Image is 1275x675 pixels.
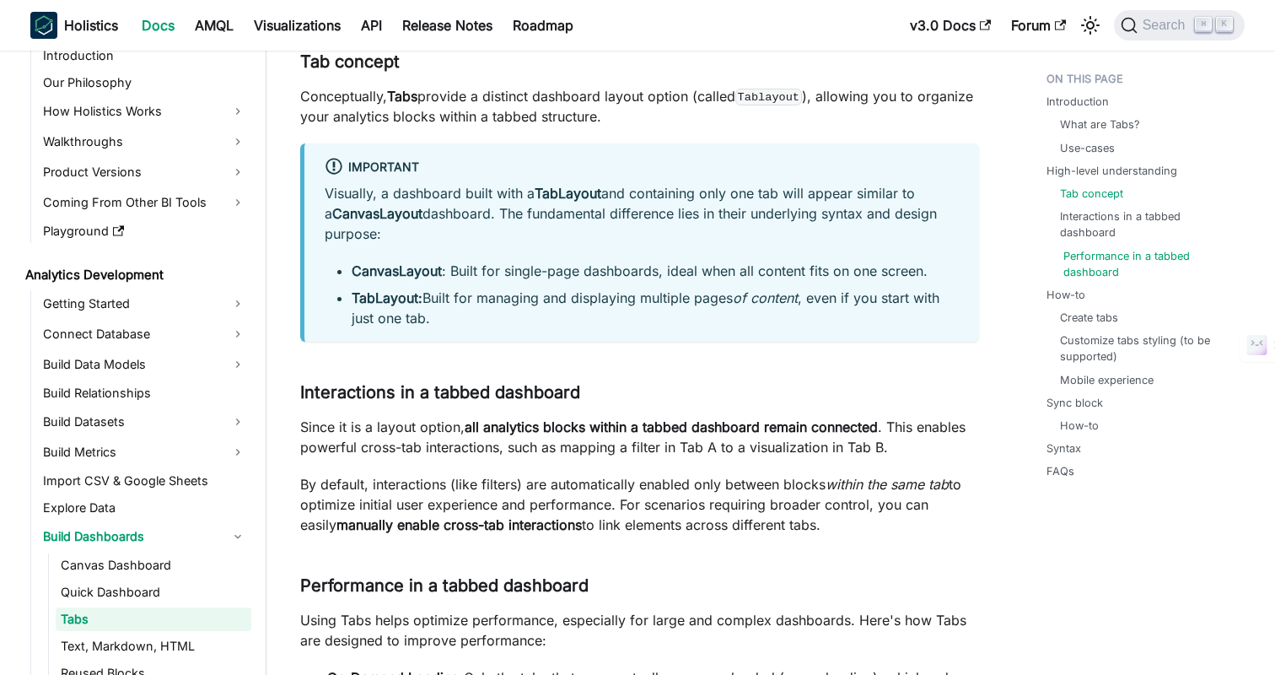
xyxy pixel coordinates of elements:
[535,185,601,202] strong: TabLayout
[300,474,979,535] p: By default, interactions (like filters) are automatically enabled only between blocks to optimize...
[38,408,251,435] a: Build Datasets
[1060,116,1140,132] a: What are Tabs?
[38,439,251,466] a: Build Metrics
[1060,332,1228,364] a: Customize tabs styling (to be supported)
[56,553,251,577] a: Canvas Dashboard
[300,86,979,127] p: Conceptually, provide a distinct dashboard layout option (called ), allowing you to organize your...
[1216,17,1233,32] kbd: K
[1060,372,1154,388] a: Mobile experience
[900,12,1001,39] a: v3.0 Docs
[185,12,244,39] a: AMQL
[64,15,118,35] b: Holistics
[1046,463,1074,479] a: FAQs
[300,575,979,597] h3: Performance in a tabbed dashboard
[38,98,251,125] a: How Holistics Works
[38,523,251,550] a: Build Dashboards
[38,44,251,67] a: Introduction
[300,51,979,73] h3: Tab concept
[300,417,979,457] p: Since it is a layout option, . This enables powerful cross-tab interactions, such as mapping a fi...
[1001,12,1076,39] a: Forum
[1060,208,1228,240] a: Interactions in a tabbed dashboard
[1046,163,1177,179] a: High-level understanding
[325,183,959,244] p: Visually, a dashboard built with a and containing only one tab will appear similar to a dashboard...
[1063,248,1231,280] a: Performance in a tabbed dashboard
[352,261,959,281] li: : Built for single-page dashboards, ideal when all content fits on one screen.
[38,321,251,348] a: Connect Database
[38,159,251,186] a: Product Versions
[30,12,118,39] a: HolisticsHolistics
[352,262,442,279] strong: CanvasLayout
[132,12,185,39] a: Docs
[20,263,251,287] a: Analytics Development
[1060,310,1118,326] a: Create tabs
[1046,395,1103,411] a: Sync block
[38,469,251,493] a: Import CSV & Google Sheets
[56,607,251,631] a: Tabs
[38,71,251,94] a: Our Philosophy
[30,12,57,39] img: Holistics
[56,580,251,604] a: Quick Dashboard
[56,634,251,658] a: Text, Markdown, HTML
[1046,287,1085,303] a: How-to
[38,496,251,520] a: Explore Data
[38,290,251,317] a: Getting Started
[300,382,979,403] h3: Interactions in a tabbed dashboard
[1046,440,1081,456] a: Syntax
[38,381,251,405] a: Build Relationships
[352,289,422,306] strong: TabLayout:
[38,351,251,378] a: Build Data Models
[38,189,251,216] a: Coming From Other BI Tools
[325,157,959,179] div: Important
[735,89,802,105] code: Tablayout
[38,219,251,243] a: Playground
[1138,18,1196,33] span: Search
[300,610,979,651] p: Using Tabs helps optimize performance, especially for large and complex dashboards. Here's how Ta...
[351,12,392,39] a: API
[1060,418,1099,434] a: How-to
[1046,94,1109,110] a: Introduction
[352,288,959,328] li: Built for managing and displaying multiple pages , even if you start with just one tab.
[332,205,422,222] strong: CanvasLayout
[1077,12,1104,39] button: Switch between dark and light mode (currently light mode)
[1114,10,1245,40] button: Search (Command+K)
[733,289,798,306] em: of content
[392,12,503,39] a: Release Notes
[244,12,351,39] a: Visualizations
[1060,186,1123,202] a: Tab concept
[1060,140,1115,156] a: Use-cases
[13,51,266,675] nav: Docs sidebar
[336,516,582,533] strong: manually enable cross-tab interactions
[1195,17,1212,32] kbd: ⌘
[503,12,584,39] a: Roadmap
[387,88,417,105] strong: Tabs
[465,418,878,435] strong: all analytics blocks within a tabbed dashboard remain connected
[826,476,949,493] em: within the same tab
[38,128,251,155] a: Walkthroughs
